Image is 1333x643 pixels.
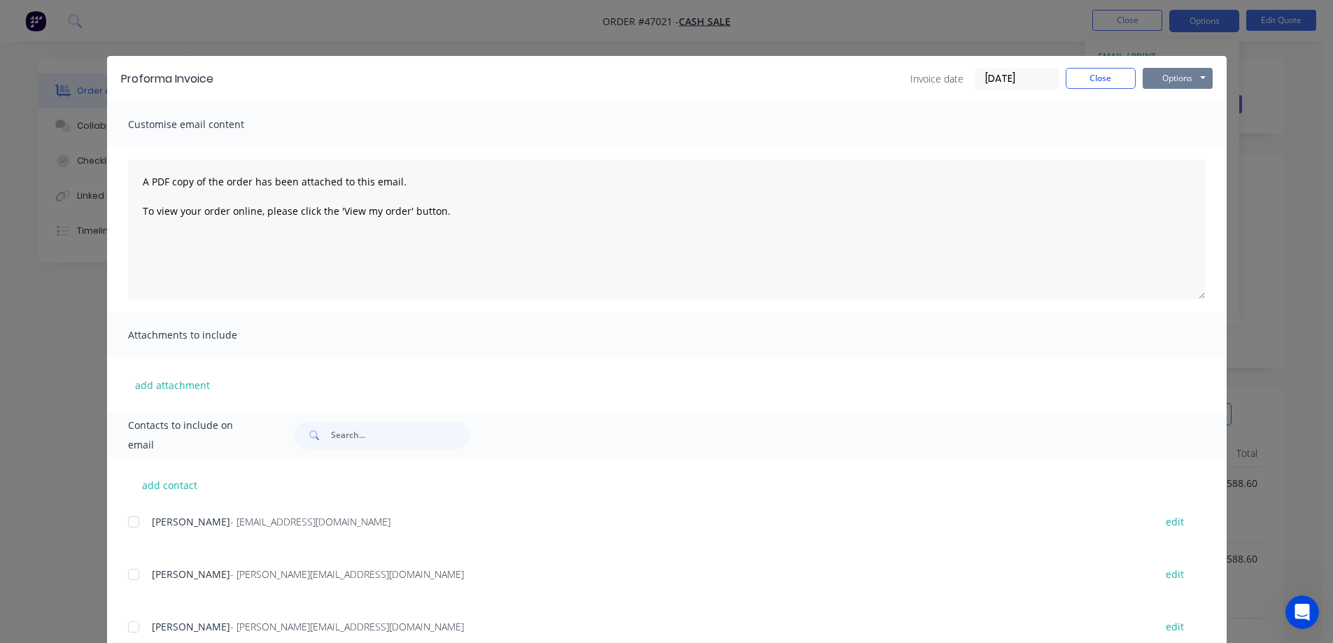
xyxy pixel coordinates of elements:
[331,421,470,449] input: Search...
[128,325,282,345] span: Attachments to include
[1066,68,1136,89] button: Close
[1285,595,1319,629] iframe: Intercom live chat
[1157,512,1192,531] button: edit
[230,620,464,633] span: - [PERSON_NAME][EMAIL_ADDRESS][DOMAIN_NAME]
[1157,565,1192,584] button: edit
[1143,68,1213,89] button: Options
[128,374,217,395] button: add attachment
[121,71,213,87] div: Proforma Invoice
[152,620,230,633] span: [PERSON_NAME]
[1157,617,1192,636] button: edit
[910,71,964,86] span: Invoice date
[230,515,390,528] span: - [EMAIL_ADDRESS][DOMAIN_NAME]
[230,567,464,581] span: - [PERSON_NAME][EMAIL_ADDRESS][DOMAIN_NAME]
[152,515,230,528] span: [PERSON_NAME]
[152,567,230,581] span: [PERSON_NAME]
[128,474,212,495] button: add contact
[128,115,282,134] span: Customise email content
[128,416,260,455] span: Contacts to include on email
[128,160,1206,299] textarea: A PDF copy of the order has been attached to this email. To view your order online, please click ...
